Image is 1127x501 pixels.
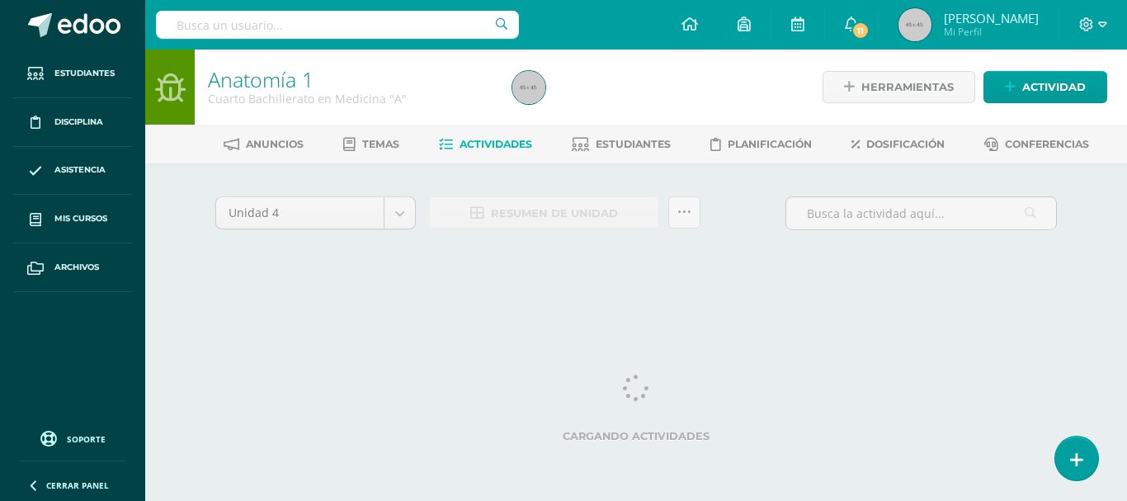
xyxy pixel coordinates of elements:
[343,131,399,158] a: Temas
[1005,138,1089,150] span: Conferencias
[208,68,493,91] h1: Anatomía 1
[54,116,103,129] span: Disciplina
[439,131,532,158] a: Actividades
[13,50,132,98] a: Estudiantes
[491,198,618,229] span: Resumen de unidad
[572,131,671,158] a: Estudiantes
[898,8,931,41] img: 45x45
[13,243,132,292] a: Archivos
[983,71,1107,103] a: Actividad
[866,138,945,150] span: Dosificación
[851,131,945,158] a: Dosificación
[786,197,1056,229] input: Busca la actividad aquí...
[229,197,371,229] span: Unidad 4
[20,427,125,449] a: Soporte
[728,138,812,150] span: Planificación
[362,138,399,150] span: Temas
[54,212,107,225] span: Mis cursos
[208,91,493,106] div: Cuarto Bachillerato en Medicina 'A'
[1022,72,1086,102] span: Actividad
[851,21,870,40] span: 11
[13,147,132,196] a: Asistencia
[512,71,545,104] img: 45x45
[944,10,1039,26] span: [PERSON_NAME]
[215,430,1057,442] label: Cargando actividades
[13,98,132,147] a: Disciplina
[944,25,1039,39] span: Mi Perfil
[54,163,106,177] span: Asistencia
[208,65,314,93] a: Anatomía 1
[823,71,975,103] a: Herramientas
[861,72,954,102] span: Herramientas
[246,138,304,150] span: Anuncios
[596,138,671,150] span: Estudiantes
[224,131,304,158] a: Anuncios
[67,433,106,445] span: Soporte
[984,131,1089,158] a: Conferencias
[54,261,99,274] span: Archivos
[54,67,115,80] span: Estudiantes
[156,11,519,39] input: Busca un usuario...
[460,138,532,150] span: Actividades
[710,131,812,158] a: Planificación
[216,197,415,229] a: Unidad 4
[13,195,132,243] a: Mis cursos
[46,480,109,491] span: Cerrar panel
